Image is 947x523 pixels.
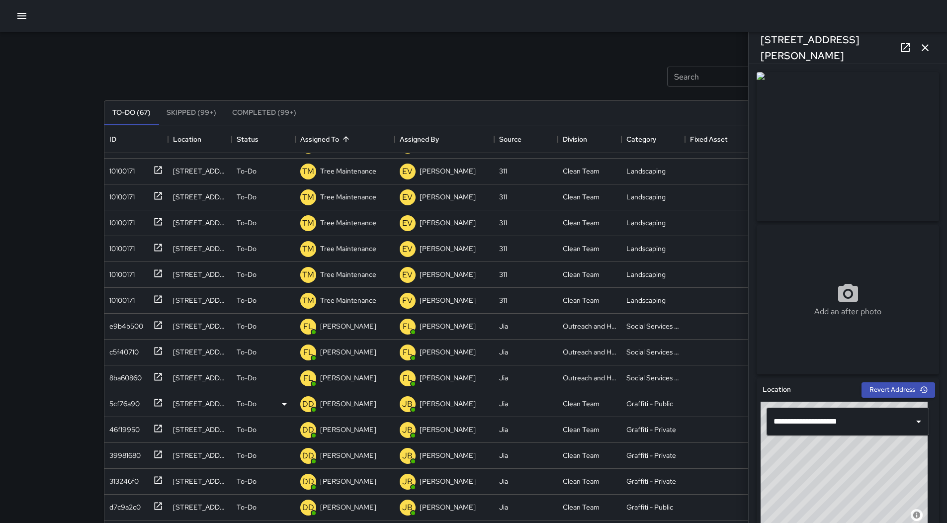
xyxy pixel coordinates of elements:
div: 10100171 [105,265,135,279]
p: FL [403,321,413,333]
p: [PERSON_NAME] [420,347,476,357]
p: [PERSON_NAME] [420,399,476,409]
p: FL [303,347,313,358]
div: Clean Team [563,166,600,176]
div: Landscaping [626,269,666,279]
div: 80 South Van Ness Avenue [173,218,227,228]
div: Graffiti - Private [626,476,676,486]
div: Clean Team [563,269,600,279]
div: ID [109,125,116,153]
p: To-Do [237,269,257,279]
div: 1130 Market Street [173,347,227,357]
div: Clean Team [563,295,600,305]
div: Category [621,125,685,153]
p: To-Do [237,321,257,331]
button: Sort [339,132,353,146]
div: Clean Team [563,218,600,228]
p: Tree Maintenance [320,218,376,228]
div: 10100171 [105,162,135,176]
div: Assigned By [400,125,439,153]
p: EV [402,217,413,229]
button: Skipped (99+) [159,101,224,125]
div: 10100171 [105,214,135,228]
div: Clean Team [563,502,600,512]
div: 1438 Market Street [173,295,227,305]
p: Tree Maintenance [320,192,376,202]
div: e9b4b500 [105,317,143,331]
p: To-Do [237,502,257,512]
p: To-Do [237,244,257,254]
p: DD [302,398,314,410]
p: To-Do [237,450,257,460]
p: JB [402,502,413,514]
div: Graffiti - Public [626,502,673,512]
p: EV [402,269,413,281]
p: [PERSON_NAME] [420,269,476,279]
div: Status [232,125,295,153]
p: TM [302,191,314,203]
p: [PERSON_NAME] [320,373,376,383]
p: To-Do [237,476,257,486]
div: Landscaping [626,218,666,228]
div: 311 [499,166,507,176]
div: 10100171 [105,240,135,254]
div: Jia [499,399,508,409]
p: [PERSON_NAME] [420,373,476,383]
p: [PERSON_NAME] [320,450,376,460]
p: To-Do [237,425,257,435]
div: Jia [499,373,508,383]
div: Assigned By [395,125,494,153]
p: EV [402,295,413,307]
p: JB [402,398,413,410]
div: Category [626,125,656,153]
p: [PERSON_NAME] [420,192,476,202]
div: Outreach and Hospitality [563,373,616,383]
div: 311 [499,269,507,279]
div: 1500 Market Street [173,399,227,409]
p: [PERSON_NAME] [420,450,476,460]
p: [PERSON_NAME] [420,476,476,486]
div: 311 [499,295,507,305]
p: EV [402,191,413,203]
p: To-Do [237,218,257,228]
button: To-Do (67) [104,101,159,125]
div: 313246f0 [105,472,139,486]
div: 39981680 [105,446,141,460]
p: TM [302,295,314,307]
p: To-Do [237,399,257,409]
p: JB [402,424,413,436]
p: [PERSON_NAME] [320,321,376,331]
div: Clean Team [563,244,600,254]
p: FL [403,372,413,384]
p: TM [302,243,314,255]
div: Social Services Support [626,321,680,331]
p: To-Do [237,373,257,383]
div: 46f19950 [105,421,140,435]
div: Assigned To [295,125,395,153]
div: Clean Team [563,450,600,460]
div: 1150 Market Street [173,321,227,331]
p: TM [302,166,314,177]
p: Tree Maintenance [320,269,376,279]
p: JB [402,450,413,462]
p: [PERSON_NAME] [320,347,376,357]
div: Jia [499,476,508,486]
div: Social Services Support [626,347,680,357]
p: [PERSON_NAME] [420,425,476,435]
p: To-Do [237,166,257,176]
div: Source [494,125,558,153]
div: 10100171 [105,291,135,305]
div: 8ba60860 [105,369,142,383]
div: Landscaping [626,192,666,202]
p: JB [402,476,413,488]
div: Outreach and Hospitality [563,347,616,357]
div: Graffiti - Public [626,399,673,409]
p: EV [402,166,413,177]
div: 49 Van Ness Avenue [173,244,227,254]
button: Completed (99+) [224,101,304,125]
p: FL [303,321,313,333]
p: To-Do [237,192,257,202]
p: DD [302,476,314,488]
div: Jia [499,502,508,512]
p: FL [403,347,413,358]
